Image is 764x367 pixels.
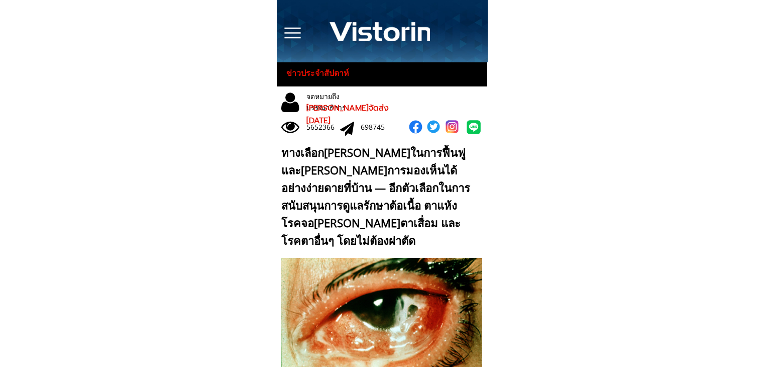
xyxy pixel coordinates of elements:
div: 5652366 [306,122,340,133]
span: [PERSON_NAME]จัดส่ง [DATE] [306,102,389,127]
div: 698745 [361,122,394,133]
div: จดหมายถึงบรรณาธิการ [306,91,379,114]
h3: ข่าวประจำสัปดาห์ [286,67,358,80]
div: ทางเลือก[PERSON_NAME]ในการฟื้นฟูและ[PERSON_NAME]การมองเห็นได้อย่างง่ายดายที่บ้าน — อีกตัวเลือกในก... [281,144,478,250]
